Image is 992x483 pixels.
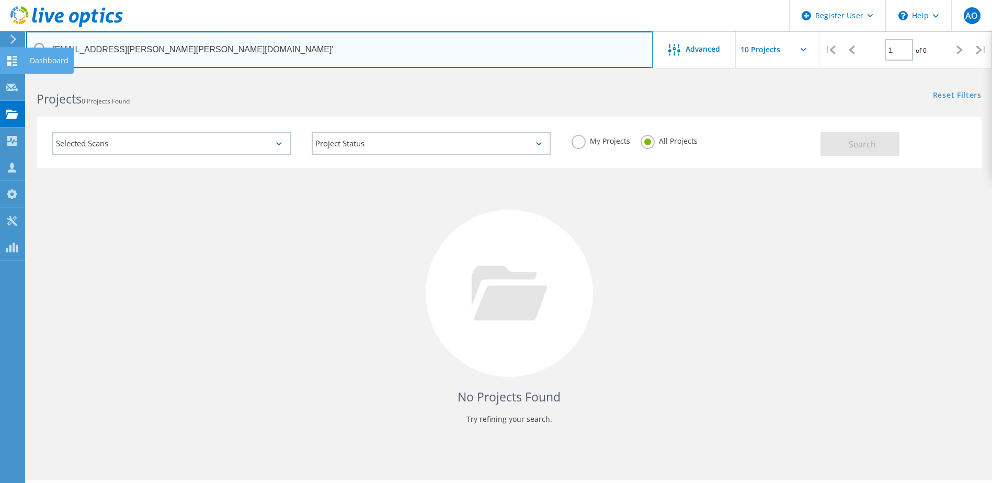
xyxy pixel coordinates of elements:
[82,97,130,106] span: 0 Projects Found
[47,388,971,406] h4: No Projects Found
[965,11,978,20] span: AO
[971,31,992,68] div: |
[312,132,550,155] div: Project Status
[572,135,630,145] label: My Projects
[898,11,908,20] svg: \n
[819,31,841,68] div: |
[933,91,982,100] a: Reset Filters
[47,411,971,428] p: Try refining your search.
[37,90,82,107] b: Projects
[30,57,69,64] div: Dashboard
[849,139,876,150] span: Search
[10,22,123,29] a: Live Optics Dashboard
[686,45,720,53] span: Advanced
[641,135,698,145] label: All Projects
[26,31,653,68] input: Search projects by name, owner, ID, company, etc
[916,46,927,55] span: of 0
[820,132,899,156] button: Search
[52,132,291,155] div: Selected Scans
